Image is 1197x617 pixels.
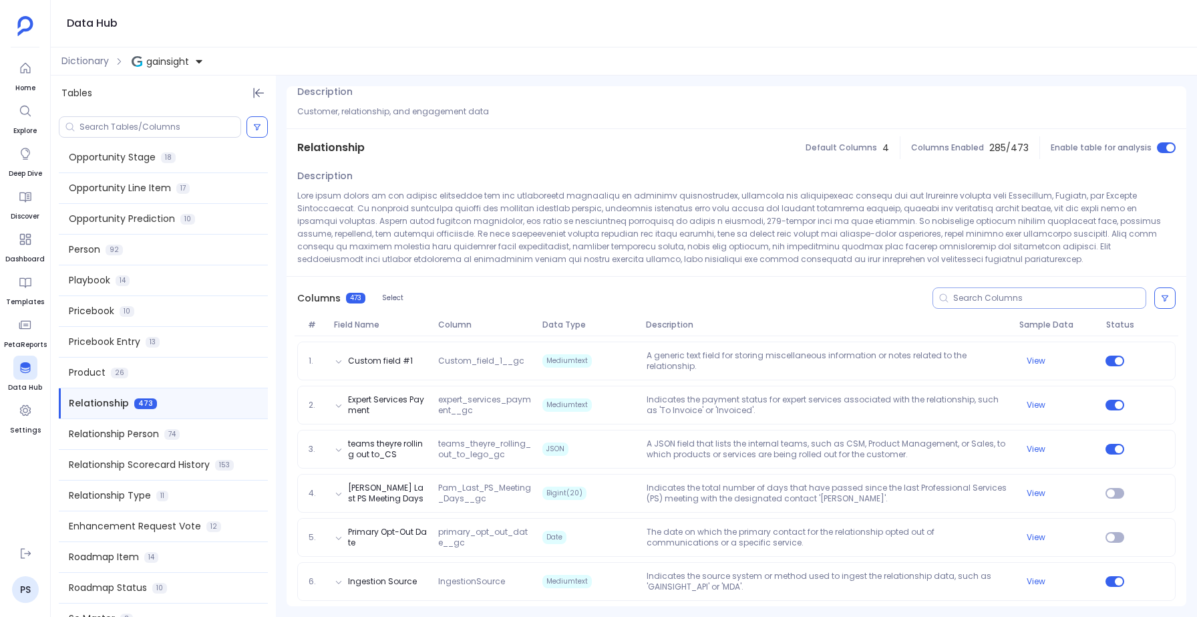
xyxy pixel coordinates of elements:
[69,273,110,287] span: Playbook
[297,105,1176,118] p: Customer, relationship, and engagement data
[144,552,158,563] span: 14
[69,581,147,595] span: Roadmap Status
[152,583,167,594] span: 10
[134,398,157,409] span: 473
[989,141,1029,155] span: 285 / 473
[176,183,190,194] span: 17
[806,142,877,153] span: Default Columns
[433,576,537,587] span: IngestionSource
[542,443,568,456] span: JSON
[69,458,210,472] span: Relationship Scorecard History
[156,491,168,501] span: 11
[303,532,329,543] span: 5.
[215,460,234,471] span: 153
[132,56,142,67] img: gainsight.svg
[1101,320,1136,330] span: Status
[348,439,428,460] button: teams theyre rolling out to_CS
[4,340,47,350] span: PetaReports
[641,527,1014,548] p: The date on which the primary contact for the relationship opted out of communications or a speci...
[13,56,37,94] a: Home
[120,306,134,317] span: 10
[206,521,221,532] span: 12
[13,126,37,136] span: Explore
[303,444,329,455] span: 3.
[641,483,1014,504] p: Indicates the total number of days that have passed since the last Professional Services (PS) mee...
[51,76,276,111] div: Tables
[641,394,1014,416] p: Indicates the payment status for expert services associated with the relationship, such as 'To In...
[542,398,592,412] span: Mediumtext
[69,212,175,226] span: Opportunity Prediction
[297,291,341,305] span: Columns
[129,51,206,72] button: gainsight
[348,527,428,548] button: Primary Opt-Out Date
[641,571,1014,592] p: Indicates the source system or method used to ingest the relationship data, such as 'GAINSIGHT_AP...
[106,245,123,255] span: 92
[9,168,42,179] span: Deep Dive
[17,16,33,36] img: petavue logo
[69,396,129,410] span: Relationship
[146,337,160,348] span: 13
[542,354,592,368] span: Mediumtext
[11,211,39,222] span: Discover
[1027,400,1045,410] button: View
[433,394,537,416] span: expert_services_payment__gc
[329,320,433,330] span: Field Name
[164,429,180,440] span: 74
[882,141,889,155] span: 4
[6,297,44,307] span: Templates
[5,227,45,265] a: Dashboard
[641,320,1014,330] span: Description
[61,54,109,68] span: Dictionary
[69,489,151,503] span: Relationship Type
[1027,444,1045,455] button: View
[348,576,417,587] button: Ingestion Source
[8,356,42,393] a: Data Hub
[146,55,189,68] span: gainsight
[433,356,537,366] span: Custom_field_1__gc
[303,400,329,410] span: 2.
[13,83,37,94] span: Home
[346,293,365,303] span: 473
[297,169,353,183] span: Description
[111,368,128,378] span: 26
[542,575,592,588] span: Mediumtext
[180,214,195,225] span: 10
[9,142,42,179] a: Deep Dive
[8,382,42,393] span: Data Hub
[69,181,171,195] span: Opportunity Line Item
[1014,320,1101,330] span: Sample Data
[1027,532,1045,543] button: View
[11,184,39,222] a: Discover
[67,14,118,33] h1: Data Hub
[953,293,1146,303] input: Search Columns
[348,356,413,366] button: Custom field #1
[1027,488,1045,499] button: View
[69,243,100,257] span: Person
[433,320,537,330] span: Column
[12,576,39,603] a: PS
[303,320,329,330] span: #
[69,335,140,349] span: Pricebook Entry
[348,394,428,416] button: Expert Services Payment
[303,488,329,499] span: 4.
[4,313,47,350] a: PetaReports
[348,483,428,504] button: [PERSON_NAME] Last PS Meeting Days
[10,398,41,436] a: Settings
[373,289,412,307] button: Select
[116,275,130,286] span: 14
[161,152,176,163] span: 18
[69,150,156,164] span: Opportunity Stage
[433,483,537,504] span: Pam_Last_PS_Meeting_Days__gc
[303,356,329,366] span: 1.
[79,122,240,132] input: Search Tables/Columns
[537,320,641,330] span: Data Type
[1027,356,1045,366] button: View
[69,304,114,318] span: Pricebook
[297,85,353,99] span: Description
[69,366,106,380] span: Product
[297,140,365,156] span: Relationship
[303,576,329,587] span: 6.
[641,439,1014,460] p: A JSON field that lists the internal teams, such as CSM, Product Management, or Sales, to which p...
[542,531,566,544] span: Date
[10,425,41,436] span: Settings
